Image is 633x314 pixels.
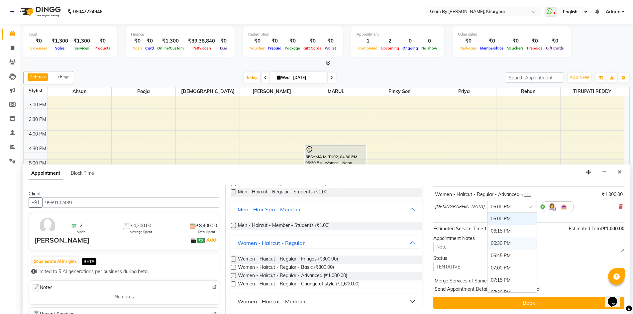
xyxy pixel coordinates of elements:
span: Gift Cards [302,46,323,51]
span: Card [144,46,156,51]
div: 06:15 PM [487,225,537,237]
span: Rehan [30,74,43,79]
span: Women - Haircut - Regular - Fringes (₹300.00) [238,256,338,264]
div: 06:30 PM [487,237,537,250]
span: Voucher [248,46,266,51]
button: Close [615,167,624,177]
div: ₹1,300 [156,37,185,45]
div: Total [29,32,112,37]
span: Men - Haircut - Regular - Students (₹1.00) [238,188,329,197]
span: ₹8,400.00 [196,222,217,229]
span: Gift Cards [544,46,566,51]
div: 2 [379,37,401,45]
span: Petty cash [191,46,213,51]
div: Status [433,255,524,262]
span: Online/Custom [156,46,185,51]
div: Appointment [357,32,439,37]
span: +8 [57,74,67,79]
span: Wallet [323,46,338,51]
div: ₹0 [218,37,229,45]
img: avatar [38,216,57,235]
div: ₹39,38,840 [185,37,218,45]
input: 2025-09-03 [291,73,324,83]
span: | [204,236,217,244]
span: Notes [32,283,53,292]
span: 2 [80,222,82,229]
span: Estimated Service Time: [433,226,484,232]
button: ADD NEW [568,73,591,82]
small: for [519,192,531,197]
div: ₹0 [248,37,266,45]
span: Wed [275,75,291,80]
span: ₹0 [197,238,204,243]
span: Ongoing [401,46,420,51]
div: RESHMA M, TK02, 04:30 PM-05:30 PM, Women - Nano Plastia - Regular - Upto Shoulder [305,146,366,174]
div: Women - Haircut - Regular [238,239,305,247]
span: ₹4,200.00 [130,222,151,229]
span: 1 hr [524,192,531,197]
span: 1 hour [484,226,498,232]
input: Search by Name/Mobile/Email/Code [42,197,220,208]
div: 0 [401,37,420,45]
button: Book [433,297,624,309]
span: Memberships [478,46,505,51]
span: pinky soni [368,87,432,96]
span: Pooja [112,87,175,96]
span: Admin [606,8,620,15]
span: Package [283,46,302,51]
div: ₹0 [29,37,49,45]
span: Today [244,72,260,83]
span: No notes [115,293,134,300]
input: Search Appointment [506,72,564,83]
div: Other sales [458,32,566,37]
div: ₹0 [266,37,283,45]
span: Cash [131,46,144,51]
span: Total Spent [198,229,215,234]
div: Stylist [24,87,48,94]
span: [PERSON_NAME] [240,87,304,96]
span: Services [73,46,91,51]
iframe: chat widget [605,287,626,307]
span: Block Time [71,170,94,176]
div: 3:30 PM [28,116,48,123]
span: Vouchers [505,46,525,51]
span: Prepaid [266,46,283,51]
div: Women - Haircut - Regular - Advanced [435,191,531,198]
span: Appointment [29,167,63,179]
div: Finance [131,32,229,37]
div: ₹0 [93,37,112,45]
div: Redemption [248,32,338,37]
div: 5:00 PM [28,160,48,167]
span: Visits [77,229,85,234]
div: ₹1,000.00 [602,191,623,198]
button: Generate AI Insights [32,257,78,266]
span: Ahsan [48,87,112,96]
span: Estimated Total: [569,226,603,232]
span: Sales [53,46,66,51]
div: ₹0 [478,37,505,45]
span: MARUL [304,87,368,96]
span: [DEMOGRAPHIC_DATA] [176,87,240,96]
span: Expenses [29,46,49,51]
span: Merge Services of Same Stylist [435,277,501,286]
span: Completed [357,46,379,51]
div: 07:30 PM [487,286,537,299]
div: ₹0 [131,37,144,45]
div: Appointment Notes [433,235,624,242]
button: Women - Haircut - Member [234,295,419,307]
div: ₹1,300 [71,37,93,45]
span: ₹1,000.00 [603,226,624,232]
span: Packages [458,46,478,51]
div: 07:00 PM [487,262,537,274]
div: ₹0 [323,37,338,45]
div: 07:15 PM [487,274,537,286]
span: Send Appointment Details On [435,286,498,294]
button: Women - Haircut - Regular [234,237,419,249]
button: Men - Hair Spa - Member [234,203,419,215]
div: Limited to 5 AI generations per business during beta. [31,268,217,275]
div: 4:30 PM [28,145,48,152]
div: ₹0 [144,37,156,45]
div: 06:00 PM [487,213,537,225]
b: 08047224946 [73,2,102,21]
div: Men - Hair Spa - Member [238,205,301,213]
